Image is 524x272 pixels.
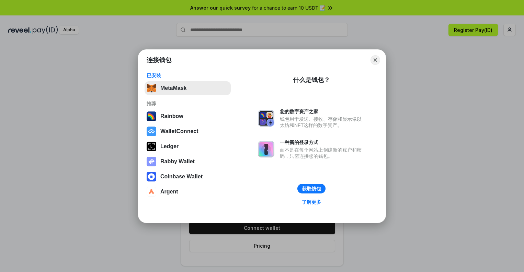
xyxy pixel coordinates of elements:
div: 钱包用于发送、接收、存储和显示像以太坊和NFT这样的数字资产。 [280,116,365,128]
div: Rainbow [160,113,183,119]
img: svg+xml,%3Csvg%20width%3D%22120%22%20height%3D%22120%22%20viewBox%3D%220%200%20120%20120%22%20fil... [147,111,156,121]
button: MetaMask [145,81,231,95]
div: 了解更多 [302,199,321,205]
div: 推荐 [147,100,229,107]
div: 什么是钱包？ [293,76,330,84]
img: svg+xml,%3Csvg%20width%3D%2228%22%20height%3D%2228%22%20viewBox%3D%220%200%2028%2028%22%20fill%3D... [147,127,156,136]
img: svg+xml,%3Csvg%20xmlns%3D%22http%3A%2F%2Fwww.w3.org%2F2000%2Fsvg%22%20fill%3D%22none%22%20viewBox... [258,110,274,127]
button: Rainbow [145,109,231,123]
img: svg+xml,%3Csvg%20width%3D%2228%22%20height%3D%2228%22%20viewBox%3D%220%200%2028%2028%22%20fill%3D... [147,187,156,197]
div: 已安装 [147,72,229,79]
img: svg+xml,%3Csvg%20xmlns%3D%22http%3A%2F%2Fwww.w3.org%2F2000%2Fsvg%22%20fill%3D%22none%22%20viewBox... [147,157,156,166]
div: 您的数字资产之家 [280,108,365,115]
a: 了解更多 [298,198,325,206]
button: Rabby Wallet [145,155,231,168]
button: Argent [145,185,231,199]
button: 获取钱包 [297,184,326,193]
div: 获取钱包 [302,186,321,192]
div: Ledger [160,143,179,150]
div: MetaMask [160,85,186,91]
button: WalletConnect [145,125,231,138]
div: 而不是在每个网站上创建新的账户和密码，只需连接您的钱包。 [280,147,365,159]
img: svg+xml,%3Csvg%20width%3D%2228%22%20height%3D%2228%22%20viewBox%3D%220%200%2028%2028%22%20fill%3D... [147,172,156,181]
button: Ledger [145,140,231,153]
div: Argent [160,189,178,195]
img: svg+xml,%3Csvg%20fill%3D%22none%22%20height%3D%2233%22%20viewBox%3D%220%200%2035%2033%22%20width%... [147,83,156,93]
div: 一种新的登录方式 [280,139,365,145]
div: WalletConnect [160,128,198,134]
div: Rabby Wallet [160,158,195,165]
img: svg+xml,%3Csvg%20xmlns%3D%22http%3A%2F%2Fwww.w3.org%2F2000%2Fsvg%22%20width%3D%2228%22%20height%3... [147,142,156,151]
button: Coinbase Wallet [145,170,231,184]
h1: 连接钱包 [147,56,171,64]
button: Close [371,55,380,65]
img: svg+xml,%3Csvg%20xmlns%3D%22http%3A%2F%2Fwww.w3.org%2F2000%2Fsvg%22%20fill%3D%22none%22%20viewBox... [258,141,274,157]
div: Coinbase Wallet [160,174,203,180]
